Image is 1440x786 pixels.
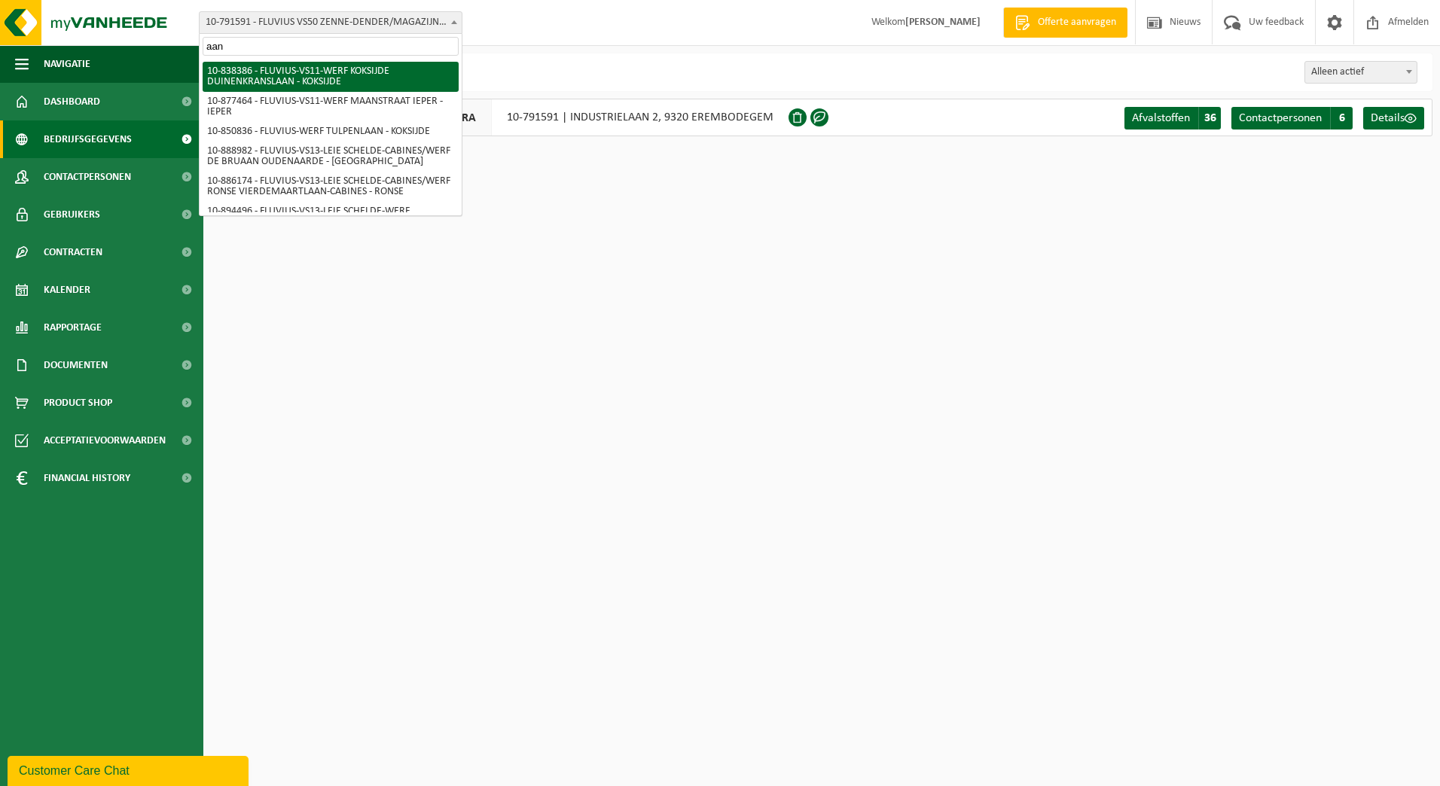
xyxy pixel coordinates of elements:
li: 10-877464 - FLUVIUS-VS11-WERF MAANSTRAAT IEPER - IEPER [203,92,459,122]
span: Navigatie [44,45,90,83]
span: Contactpersonen [44,158,131,196]
li: 10-894496 - FLUVIUS-VS13-LEIE SCHELDE-WERF BERKENLAAN MOORSELE/CABINE - [GEOGRAPHIC_DATA] [203,202,459,232]
li: 10-888982 - FLUVIUS-VS13-LEIE SCHELDE-CABINES/WERF DE BRUAAN OUDENAARDE - [GEOGRAPHIC_DATA] [203,142,459,172]
li: 10-838386 - FLUVIUS-VS11-WERF KOKSIJDE DUINENKRANSLAAN - KOKSIJDE [203,62,459,92]
a: Offerte aanvragen [1003,8,1127,38]
span: 6 [1330,107,1353,129]
span: 10-791591 - FLUVIUS VS50 ZENNE-DENDER/MAGAZIJN+INFRA - EREMBODEGEM [199,11,462,34]
strong: [PERSON_NAME] [905,17,981,28]
span: Dashboard [44,83,100,120]
a: Afvalstoffen 36 [1124,107,1221,129]
span: Offerte aanvragen [1034,15,1120,30]
span: Financial History [44,459,130,497]
span: Product Shop [44,384,112,422]
li: 10-886174 - FLUVIUS-VS13-LEIE SCHELDE-CABINES/WERF RONSE VIERDEMAARTLAAN-CABINES - RONSE [203,172,459,202]
iframe: chat widget [8,753,252,786]
span: Bedrijfsgegevens [44,120,132,158]
span: Contracten [44,233,102,271]
span: Afvalstoffen [1132,112,1190,124]
span: Details [1371,112,1405,124]
span: 36 [1198,107,1221,129]
span: 10-791591 - FLUVIUS VS50 ZENNE-DENDER/MAGAZIJN+INFRA - EREMBODEGEM [200,12,462,33]
span: Alleen actief [1305,62,1417,83]
a: Contactpersonen 6 [1231,107,1353,129]
a: Details [1363,107,1424,129]
span: Acceptatievoorwaarden [44,422,166,459]
li: 10-850836 - FLUVIUS-WERF TULPENLAAN - KOKSIJDE [203,122,459,142]
span: Contactpersonen [1239,112,1322,124]
div: 10-791591 | INDUSTRIELAAN 2, 9320 EREMBODEGEM [211,99,789,136]
span: Gebruikers [44,196,100,233]
span: Documenten [44,346,108,384]
span: Rapportage [44,309,102,346]
span: Kalender [44,271,90,309]
span: Alleen actief [1304,61,1417,84]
